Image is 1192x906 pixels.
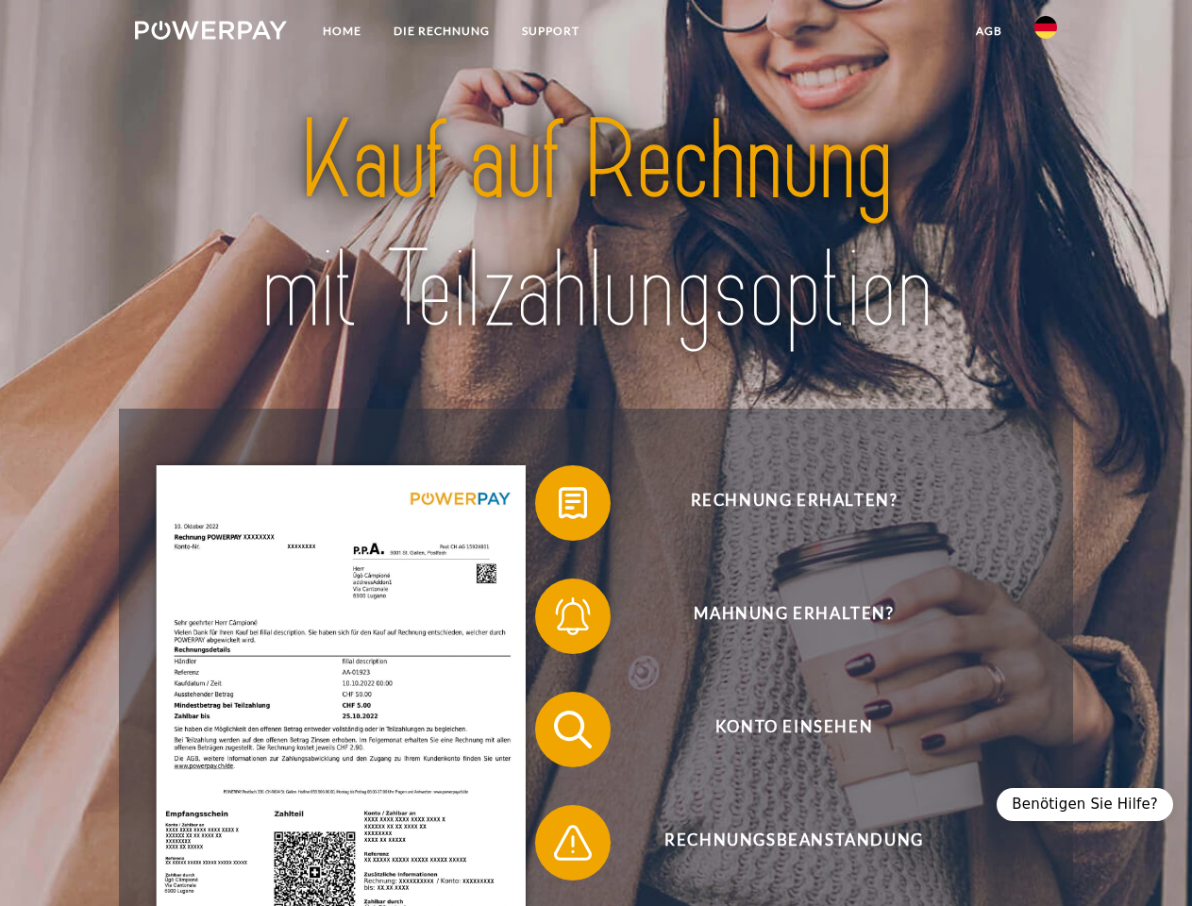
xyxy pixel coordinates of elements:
img: title-powerpay_de.svg [180,91,1012,361]
span: Konto einsehen [562,692,1025,767]
a: DIE RECHNUNG [378,14,506,48]
img: qb_bill.svg [549,479,596,527]
button: Rechnungsbeanstandung [535,805,1026,881]
a: Home [307,14,378,48]
button: Mahnung erhalten? [535,579,1026,654]
button: Rechnung erhalten? [535,465,1026,541]
img: de [1034,16,1057,39]
img: qb_bell.svg [549,593,596,640]
img: logo-powerpay-white.svg [135,21,287,40]
button: Konto einsehen [535,692,1026,767]
span: Mahnung erhalten? [562,579,1025,654]
img: qb_warning.svg [549,819,596,866]
a: agb [960,14,1018,48]
div: Benötigen Sie Hilfe? [997,788,1173,821]
img: qb_search.svg [549,706,596,753]
span: Rechnung erhalten? [562,465,1025,541]
a: SUPPORT [506,14,596,48]
span: Rechnungsbeanstandung [562,805,1025,881]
